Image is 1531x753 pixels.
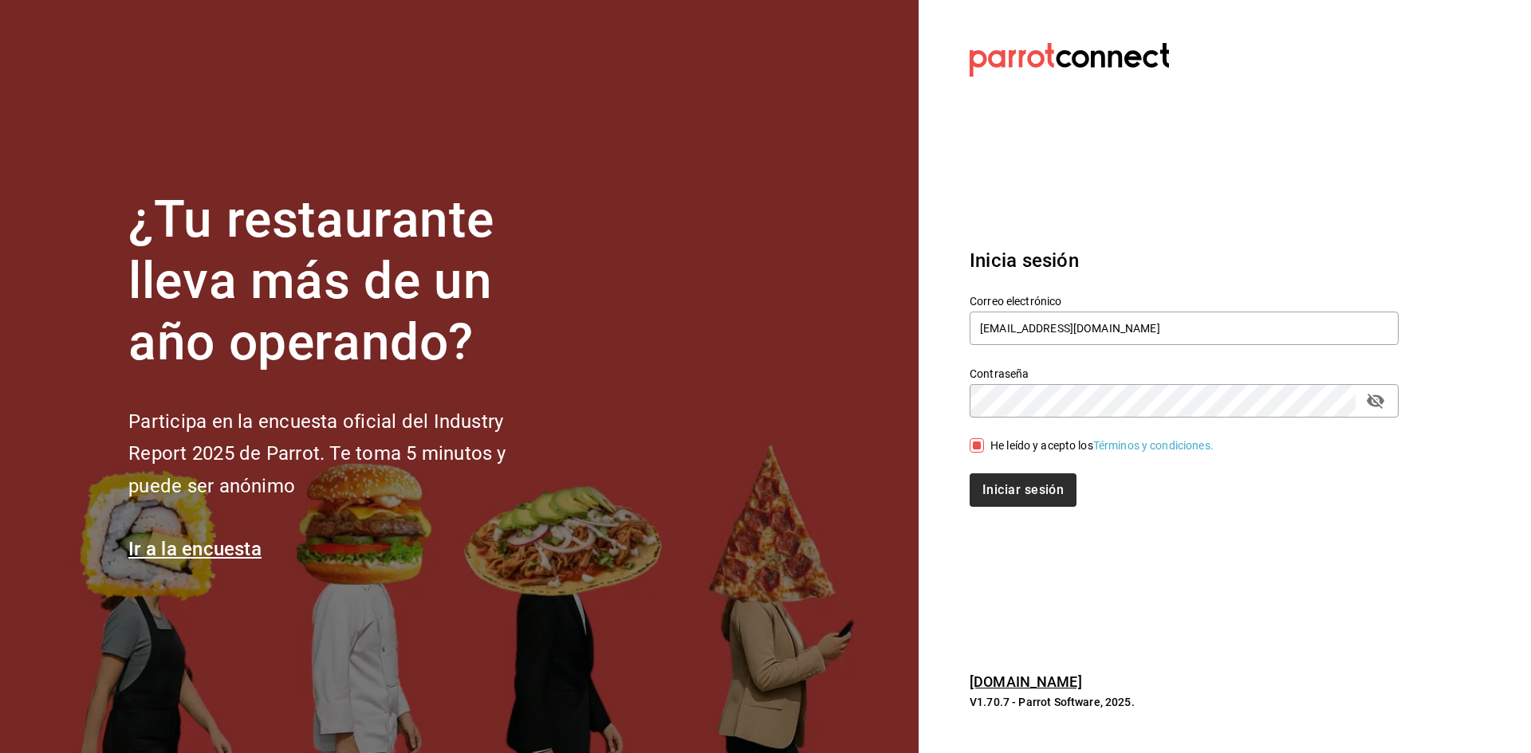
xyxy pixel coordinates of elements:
[970,296,1399,307] label: Correo electrónico
[970,246,1399,275] h3: Inicia sesión
[970,312,1399,345] input: Ingresa tu correo electrónico
[1093,439,1214,452] a: Términos y condiciones.
[970,473,1076,507] button: Iniciar sesión
[970,694,1399,710] p: V1.70.7 - Parrot Software, 2025.
[990,437,1214,454] div: He leído y acepto los
[128,538,262,560] a: Ir a la encuesta
[970,673,1082,690] a: [DOMAIN_NAME]
[128,190,559,373] h1: ¿Tu restaurante lleva más de un año operando?
[970,368,1399,379] label: Contraseña
[1362,387,1389,414] button: passwordField
[128,406,559,503] h2: Participa en la encuesta oficial del Industry Report 2025 de Parrot. Te toma 5 minutos y puede se...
